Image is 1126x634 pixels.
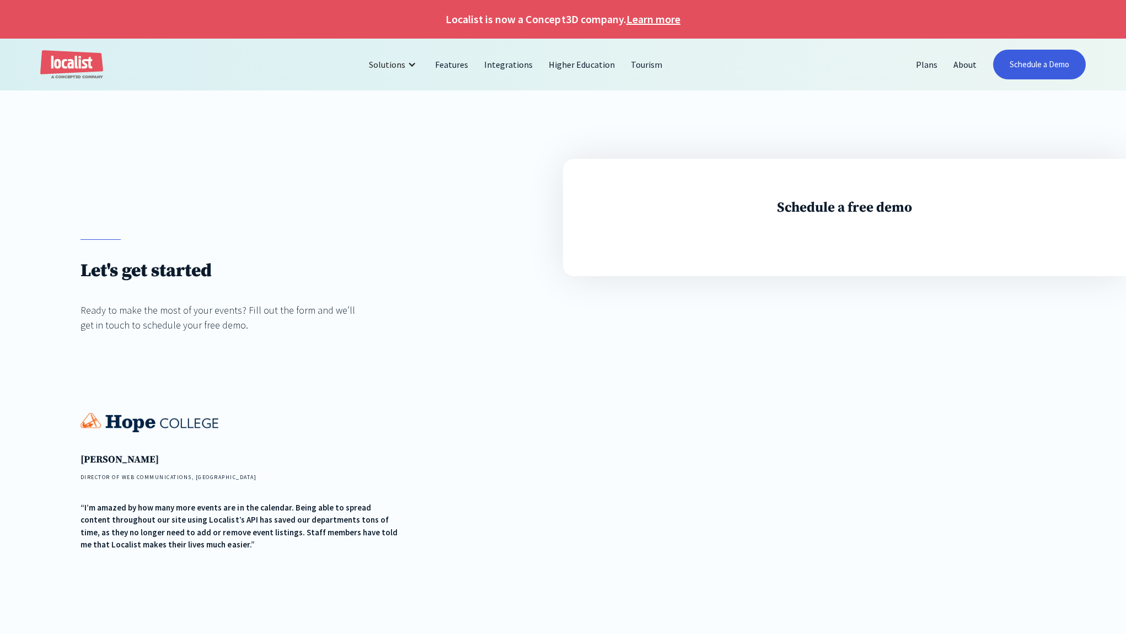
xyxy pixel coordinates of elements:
[623,51,671,78] a: Tourism
[81,502,402,551] div: “I’m amazed by how many more events are in the calendar. Being able to spread content throughout ...
[369,58,405,71] div: Solutions
[81,453,159,466] strong: [PERSON_NAME]
[81,260,362,282] h1: Let's get started
[541,51,623,78] a: Higher Education
[908,51,946,78] a: Plans
[946,51,985,78] a: About
[81,413,218,432] img: Hope College logo
[81,303,362,332] div: Ready to make the most of your events? Fill out the form and we’ll get in touch to schedule your ...
[427,51,476,78] a: Features
[993,50,1086,79] a: Schedule a Demo
[476,51,541,78] a: Integrations
[81,473,402,481] h4: DIRECTOR OF WEB COMMUNICATIONS, [GEOGRAPHIC_DATA]
[642,199,1047,216] h3: Schedule a free demo
[626,11,680,28] a: Learn more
